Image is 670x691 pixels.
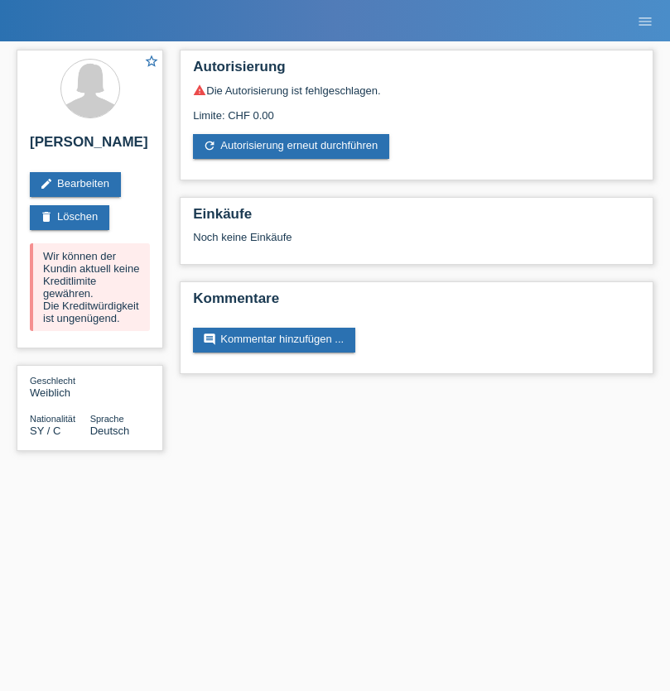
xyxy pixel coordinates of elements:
span: Nationalität [30,414,75,424]
div: Wir können der Kundin aktuell keine Kreditlimite gewähren. Die Kreditwürdigkeit ist ungenügend. [30,243,150,331]
i: warning [193,84,206,97]
h2: [PERSON_NAME] [30,134,150,159]
span: Deutsch [90,425,130,437]
i: star_border [144,54,159,69]
a: menu [629,16,662,26]
div: Die Autorisierung ist fehlgeschlagen. [193,84,640,97]
span: Sprache [90,414,124,424]
i: delete [40,210,53,223]
h2: Kommentare [193,290,640,315]
span: Syrien / C / 01.01.2004 [30,425,60,437]
a: editBearbeiten [30,172,121,197]
i: comment [203,333,216,346]
i: menu [637,13,653,30]
div: Limite: CHF 0.00 [193,97,640,122]
h2: Einkäufe [193,206,640,231]
a: refreshAutorisierung erneut durchführen [193,134,389,159]
div: Weiblich [30,374,90,399]
div: Noch keine Einkäufe [193,231,640,256]
h2: Autorisierung [193,59,640,84]
a: star_border [144,54,159,71]
span: Geschlecht [30,376,75,386]
a: deleteLöschen [30,205,109,230]
i: edit [40,177,53,190]
a: commentKommentar hinzufügen ... [193,328,355,353]
i: refresh [203,139,216,152]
